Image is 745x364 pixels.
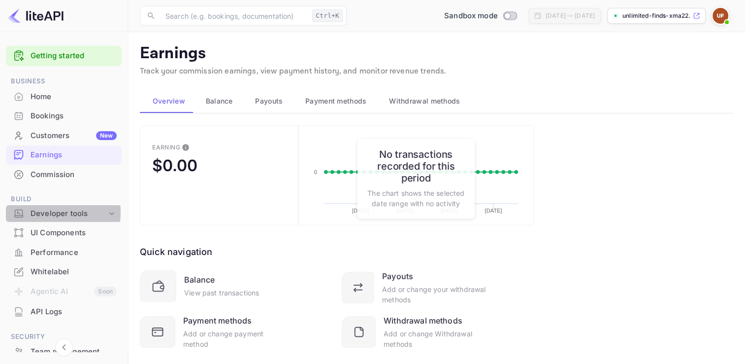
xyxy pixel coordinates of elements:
button: Collapse navigation [55,338,73,356]
a: Whitelabel [6,262,122,281]
div: Earnings [6,146,122,165]
div: Home [6,87,122,107]
div: UI Components [6,223,122,243]
div: Developer tools [6,205,122,222]
input: Search (e.g. bookings, documentation) [160,6,308,26]
a: Bookings [6,107,122,125]
text: [DATE] [486,208,503,214]
div: Customers [31,130,117,142]
div: Payment methods [183,315,252,327]
p: unlimited-finds-xma22.... [622,11,691,20]
div: Bookings [6,107,122,126]
div: Bookings [31,110,117,122]
span: Build [6,194,122,205]
div: Ctrl+K [312,9,343,22]
a: Team management [6,342,122,361]
div: Balance [184,274,215,286]
a: Home [6,87,122,106]
div: Performance [31,247,117,258]
div: Home [31,91,117,103]
h6: No transactions recorded for this period [367,148,465,184]
p: Earnings [140,44,733,64]
div: Earnings [31,149,117,161]
span: Payment methods [305,95,367,107]
button: This is the amount of confirmed commission that will be paid to you on the next scheduled deposit [178,140,194,155]
div: scrollable auto tabs example [140,89,733,113]
span: Sandbox mode [444,10,498,22]
span: Balance [206,95,233,107]
div: Quick navigation [140,245,212,258]
text: [DATE] [352,208,369,214]
div: Add or change Withdrawal methods [384,328,486,349]
p: The chart shows the selected date range with no activity [367,188,465,209]
span: Payouts [255,95,283,107]
div: CustomersNew [6,126,122,146]
div: New [96,131,117,140]
span: Business [6,76,122,87]
p: Track your commission earnings, view payment history, and monitor revenue trends. [140,66,733,77]
div: Commission [31,169,117,181]
span: Withdrawal methods [389,95,460,107]
a: Commission [6,165,122,183]
div: API Logs [6,302,122,322]
img: Unlimited Finds [713,8,728,24]
span: Security [6,331,122,342]
a: UI Components [6,223,122,242]
button: EarningThis is the amount of confirmed commission that will be paid to you on the next scheduled ... [140,125,298,225]
div: Earning [152,144,180,151]
a: API Logs [6,302,122,321]
img: LiteAPI logo [8,8,64,24]
div: Withdrawal methods [384,315,462,327]
div: [DATE] — [DATE] [546,11,595,20]
div: Getting started [6,46,122,66]
div: Payouts [382,270,413,282]
a: CustomersNew [6,126,122,145]
div: $0.00 [152,156,197,175]
div: UI Components [31,227,117,239]
a: Earnings [6,146,122,164]
div: View past transactions [184,288,259,298]
div: Switch to Production mode [440,10,520,22]
a: Getting started [31,50,117,62]
div: Team management [31,346,117,358]
div: Commission [6,165,122,184]
span: Overview [153,95,185,107]
div: Developer tools [31,208,107,219]
a: Performance [6,243,122,261]
div: Whitelabel [31,266,117,278]
div: Performance [6,243,122,262]
div: Add or change payment method [183,328,285,349]
div: Whitelabel [6,262,122,282]
text: 0 [314,169,317,175]
div: API Logs [31,306,117,318]
div: Add or change your withdrawal methods [382,284,486,305]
